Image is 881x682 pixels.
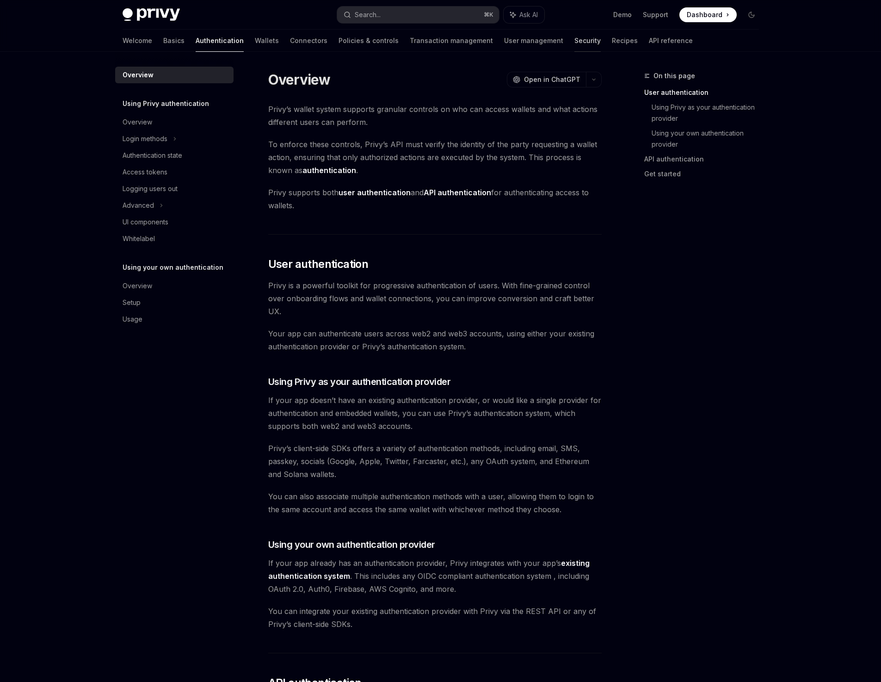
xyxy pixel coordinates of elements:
span: Privy is a powerful toolkit for progressive authentication of users. With fine-grained control ov... [268,279,602,318]
a: Using Privy as your authentication provider [652,100,766,126]
strong: user authentication [339,188,411,197]
div: Advanced [123,200,154,211]
span: Your app can authenticate users across web2 and web3 accounts, using either your existing authent... [268,327,602,353]
span: You can integrate your existing authentication provider with Privy via the REST API or any of Pri... [268,605,602,631]
strong: authentication [302,166,356,175]
div: Overview [123,69,154,81]
a: Whitelabel [115,230,234,247]
div: Logging users out [123,183,178,194]
a: Security [574,30,601,52]
div: Whitelabel [123,233,155,244]
span: If your app already has an authentication provider, Privy integrates with your app’s . This inclu... [268,557,602,595]
a: Basics [163,30,185,52]
a: Overview [115,114,234,130]
div: Login methods [123,133,167,144]
h5: Using Privy authentication [123,98,209,109]
a: UI components [115,214,234,230]
div: Overview [123,280,152,291]
a: Connectors [290,30,327,52]
div: UI components [123,217,168,228]
button: Open in ChatGPT [507,72,586,87]
button: Toggle dark mode [744,7,759,22]
h1: Overview [268,71,331,88]
a: Welcome [123,30,152,52]
a: Policies & controls [339,30,399,52]
button: Ask AI [504,6,544,23]
div: Authentication state [123,150,182,161]
strong: API authentication [424,188,491,197]
div: Usage [123,314,142,325]
a: Access tokens [115,164,234,180]
a: Using your own authentication provider [652,126,766,152]
span: Dashboard [687,10,722,19]
a: Recipes [612,30,638,52]
div: Search... [355,9,381,20]
div: Setup [123,297,141,308]
a: Dashboard [679,7,737,22]
a: Authentication state [115,147,234,164]
a: Get started [644,167,766,181]
span: You can also associate multiple authentication methods with a user, allowing them to login to the... [268,490,602,516]
span: Using Privy as your authentication provider [268,375,451,388]
a: Logging users out [115,180,234,197]
span: User authentication [268,257,369,272]
a: Demo [613,10,632,19]
img: dark logo [123,8,180,21]
span: Privy supports both and for authenticating access to wallets. [268,186,602,212]
span: Privy’s wallet system supports granular controls on who can access wallets and what actions diffe... [268,103,602,129]
a: Authentication [196,30,244,52]
h5: Using your own authentication [123,262,223,273]
a: Transaction management [410,30,493,52]
div: Access tokens [123,167,167,178]
span: Using your own authentication provider [268,538,435,551]
span: If your app doesn’t have an existing authentication provider, or would like a single provider for... [268,394,602,433]
span: ⌘ K [484,11,493,19]
div: Overview [123,117,152,128]
a: Usage [115,311,234,328]
a: User authentication [644,85,766,100]
a: Support [643,10,668,19]
button: Search...⌘K [337,6,499,23]
span: Open in ChatGPT [524,75,580,84]
a: API reference [649,30,693,52]
a: Overview [115,278,234,294]
span: On this page [653,70,695,81]
a: User management [504,30,563,52]
span: Ask AI [519,10,538,19]
a: Setup [115,294,234,311]
a: API authentication [644,152,766,167]
span: Privy’s client-side SDKs offers a variety of authentication methods, including email, SMS, passke... [268,442,602,481]
a: Overview [115,67,234,83]
span: To enforce these controls, Privy’s API must verify the identity of the party requesting a wallet ... [268,138,602,177]
a: Wallets [255,30,279,52]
